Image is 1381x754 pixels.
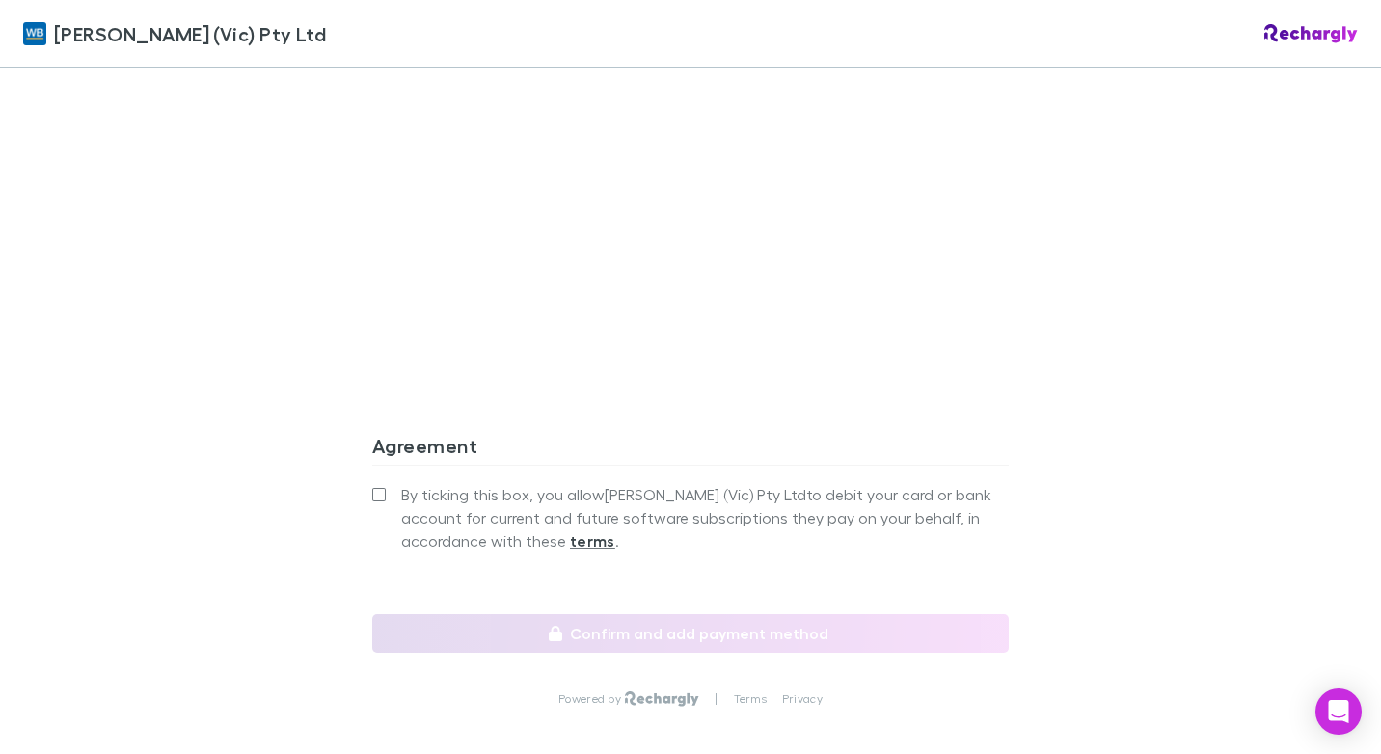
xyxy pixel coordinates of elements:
[782,691,823,707] a: Privacy
[715,691,718,707] p: |
[372,434,1009,465] h3: Agreement
[570,531,615,551] strong: terms
[1315,688,1362,735] div: Open Intercom Messenger
[1264,24,1358,43] img: Rechargly Logo
[734,691,767,707] a: Terms
[372,614,1009,653] button: Confirm and add payment method
[558,691,625,707] p: Powered by
[23,22,46,45] img: William Buck (Vic) Pty Ltd's Logo
[401,483,1009,552] span: By ticking this box, you allow [PERSON_NAME] (Vic) Pty Ltd to debit your card or bank account for...
[54,19,326,48] span: [PERSON_NAME] (Vic) Pty Ltd
[625,691,699,707] img: Rechargly Logo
